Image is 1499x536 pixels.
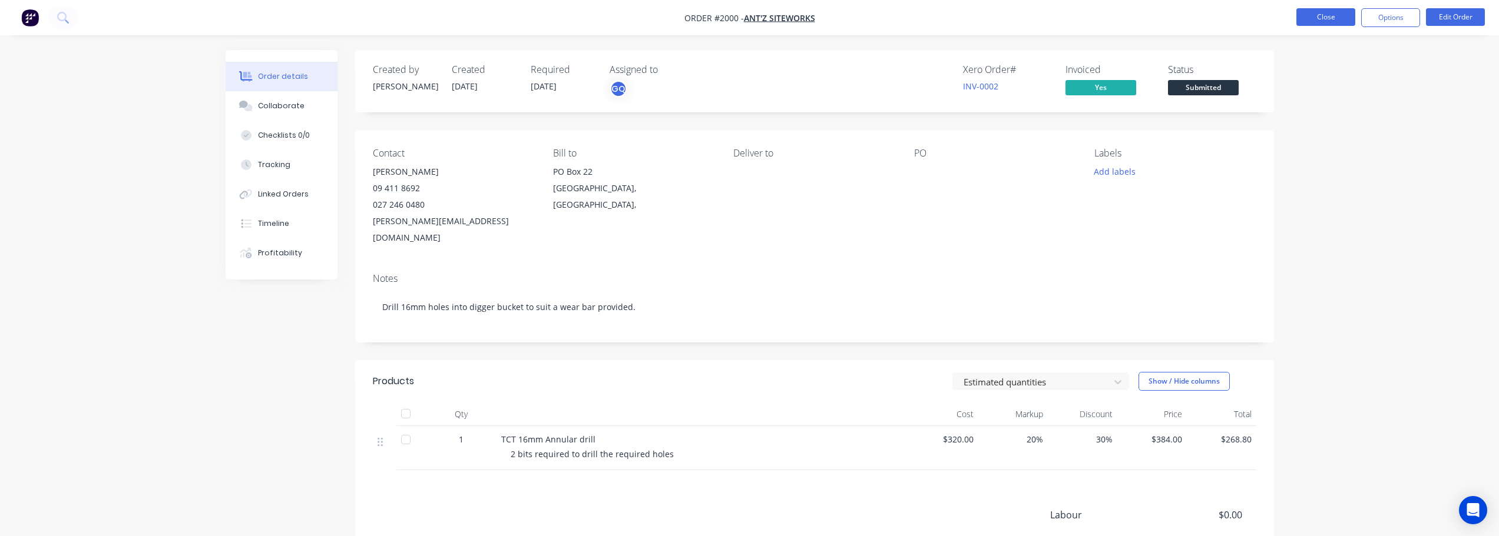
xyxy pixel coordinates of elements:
button: Collaborate [226,91,337,121]
span: Yes [1065,80,1136,95]
span: [DATE] [531,81,557,92]
button: Close [1296,8,1355,26]
span: 30 % [1053,433,1113,445]
div: Xero Order # [963,64,1051,75]
button: GQ [610,80,627,98]
span: Order #2000 - [684,12,744,24]
div: Deliver to [733,148,895,159]
div: Order details [258,71,308,82]
button: Timeline [226,209,337,238]
div: [GEOGRAPHIC_DATA], [GEOGRAPHIC_DATA], [553,180,714,213]
span: [DATE] [452,81,478,92]
div: Required [531,64,595,75]
div: Contact [373,148,534,159]
span: Labour [1050,508,1155,522]
button: Tracking [226,150,337,179]
button: Edit Order [1426,8,1485,26]
div: Total [1187,402,1256,426]
div: Open Intercom Messenger [1459,496,1487,524]
span: TCT 16mm Annular drill [501,434,595,445]
div: Assigned to [610,64,727,75]
div: PO Box 22[GEOGRAPHIC_DATA], [GEOGRAPHIC_DATA], [553,164,714,213]
div: [PERSON_NAME][EMAIL_ADDRESS][DOMAIN_NAME] [373,213,534,246]
span: Submitted [1168,80,1239,95]
div: Price [1117,402,1187,426]
span: 2 bits required to drill the required holes [511,448,674,460]
div: Timeline [258,218,289,229]
button: Options [1361,8,1420,27]
div: PO [914,148,1076,159]
a: Ant'z Siteworks [744,12,815,24]
span: $0.00 [1154,508,1242,522]
a: INV-0002 [963,81,998,92]
span: 1 [459,433,464,445]
div: Linked Orders [258,189,309,199]
div: Collaborate [258,101,305,111]
span: $384.00 [1122,433,1182,445]
div: Discount [1048,402,1117,426]
div: Drill 16mm holes into digger bucket to suit a wear bar provided. [373,289,1256,325]
div: Status [1168,64,1256,75]
div: Markup [978,402,1048,426]
div: 027 246 0480 [373,197,534,213]
div: [PERSON_NAME] [373,164,534,180]
div: Bill to [553,148,714,159]
div: Tracking [258,159,290,170]
div: [PERSON_NAME]09 411 8692027 246 0480[PERSON_NAME][EMAIL_ADDRESS][DOMAIN_NAME] [373,164,534,246]
div: Cost [909,402,978,426]
button: Show / Hide columns [1139,372,1230,391]
span: $268.80 [1192,433,1252,445]
div: Qty [426,402,497,426]
span: $320.00 [914,433,974,445]
div: Invoiced [1065,64,1154,75]
button: Profitability [226,238,337,268]
div: PO Box 22 [553,164,714,180]
span: 20% [983,433,1043,445]
button: Linked Orders [226,179,337,209]
div: Created [452,64,517,75]
div: 09 411 8692 [373,180,534,197]
div: [PERSON_NAME] [373,80,438,92]
div: Profitability [258,248,302,258]
div: Created by [373,64,438,75]
button: Submitted [1168,80,1239,98]
button: Checklists 0/0 [226,121,337,150]
div: Labels [1094,148,1256,159]
img: Factory [21,9,39,26]
button: Order details [226,62,337,91]
div: Notes [373,273,1256,284]
div: Checklists 0/0 [258,130,310,141]
div: Products [373,374,414,388]
button: Add labels [1088,164,1142,179]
